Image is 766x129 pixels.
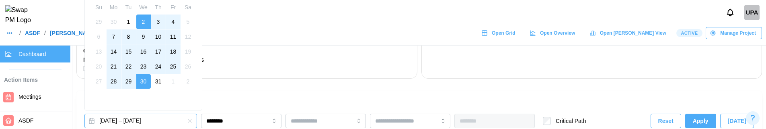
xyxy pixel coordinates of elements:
[181,59,195,74] button: 26 July 2025
[83,64,414,72] div: [DATE]
[18,51,46,57] span: Dashboard
[50,30,97,36] a: [PERSON_NAME]
[681,29,698,37] span: Active
[92,15,106,29] button: 29 June 2025
[166,29,181,44] button: 11 July 2025
[720,27,756,39] span: Manage Project
[136,74,151,89] button: 30 July 2025
[658,114,674,128] span: Reset
[84,114,197,128] button: Jul 2, 2025 – Jul 30, 2025
[83,56,414,64] div: 100% Construction Documents
[107,15,121,29] button: 30 June 2025
[107,59,121,74] button: 21 July 2025
[728,114,746,128] span: [DATE]
[600,27,666,39] span: Open [PERSON_NAME] View
[693,114,708,128] span: Apply
[181,15,195,29] button: 5 July 2025
[136,29,151,44] button: 9 July 2025
[107,74,121,89] button: 28 July 2025
[83,56,125,63] strong: Next Milestone:
[92,44,106,59] button: 13 July 2025
[5,5,38,25] img: Swap PM Logo
[551,117,586,125] label: Critical Path
[25,30,40,36] a: ASDF
[121,59,136,74] button: 22 July 2025
[92,29,106,44] button: 6 July 2025
[166,15,181,29] button: 4 July 2025
[18,117,33,124] span: ASDF
[526,27,581,39] a: Open Overview
[720,114,754,128] button: [DATE]
[121,15,136,29] button: 1 July 2025
[107,29,121,44] button: 7 July 2025
[44,30,46,36] div: /
[540,27,575,39] span: Open Overview
[744,5,760,20] div: UPA
[136,15,151,29] button: 2 July 2025
[136,44,151,59] button: 16 July 2025
[19,30,21,36] div: /
[92,59,106,74] button: 20 July 2025
[121,44,136,59] button: 15 July 2025
[744,5,760,20] a: Umar platform admin
[151,29,166,44] button: 10 July 2025
[492,27,515,39] span: Open Grid
[91,3,106,15] th: Su
[92,74,106,89] button: 27 July 2025
[151,74,166,89] button: 31 July 2025
[685,114,716,128] button: Apply
[651,114,681,128] button: Reset
[181,3,195,15] th: Sa
[121,29,136,44] button: 8 July 2025
[136,3,151,15] th: We
[166,74,181,89] button: 1 August 2025
[166,3,181,15] th: Fr
[723,6,737,19] button: Notifications
[84,99,754,108] h2: Planned Percent Complete
[181,44,195,59] button: 19 July 2025
[106,3,121,15] th: Mo
[151,44,166,59] button: 17 July 2025
[181,29,195,44] button: 12 July 2025
[107,44,121,59] button: 14 July 2025
[166,59,181,74] button: 25 July 2025
[166,44,181,59] button: 18 July 2025
[83,47,414,56] div: Construction Documents
[18,94,41,100] span: Meetings
[706,27,762,39] button: Manage Project
[151,15,166,29] button: 3 July 2025
[136,59,151,74] button: 23 July 2025
[151,59,166,74] button: 24 July 2025
[477,27,522,39] a: Open Grid
[151,3,166,15] th: Th
[121,74,136,89] button: 29 July 2025
[181,74,195,89] button: 2 August 2025
[121,3,136,15] th: Tu
[585,27,672,39] a: Open [PERSON_NAME] View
